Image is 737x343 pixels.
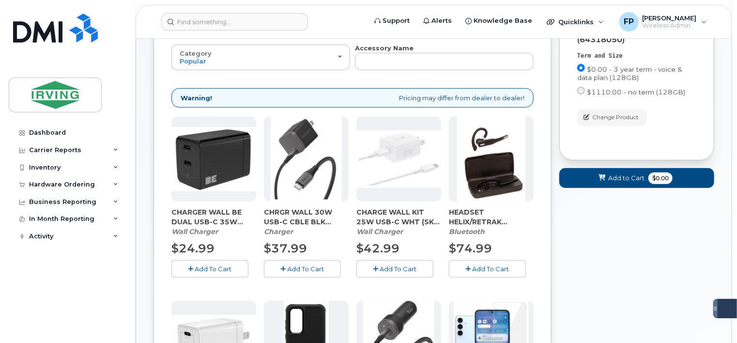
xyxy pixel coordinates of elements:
[577,64,585,72] input: $0.00 - 3 year term - voice & data plan (128GB)
[449,227,485,236] em: Bluetooth
[195,265,232,273] span: Add To Cart
[648,172,673,184] span: $0.00
[171,127,256,191] img: CHARGER_WALL_BE_DUAL_USB-C_35W.png
[474,16,532,26] span: Knowledge Base
[368,11,416,31] a: Support
[431,16,452,26] span: Alerts
[356,260,433,277] button: Add To Cart
[171,207,256,227] span: CHARGER WALL BE DUAL USB-C 35W (SKU 64281532)
[288,265,324,273] span: Add To Cart
[577,87,585,94] input: $1110.00 - no term (128GB)
[416,11,459,31] a: Alerts
[577,52,696,60] div: Term and Size
[380,265,417,273] span: Add To Cart
[624,16,634,28] span: FP
[171,207,256,236] div: CHARGER WALL BE DUAL USB-C 35W (SKU 64281532)
[592,113,639,122] span: Change Product
[356,241,399,255] span: $42.99
[264,260,341,277] button: Add To Cart
[449,207,534,236] div: HEADSET HELIX/RETRAK BLUETOOTH (64254889)
[171,88,534,108] div: Pricing may differ from dealer to dealer!
[171,227,218,236] em: Wall Charger
[643,14,697,22] span: [PERSON_NAME]
[264,207,349,227] span: CHRGR WALL 30W USB-C CBLE BLK (64283994)
[449,207,534,227] span: HEADSET HELIX/RETRAK BLUETOOTH (64254889)
[449,241,492,255] span: $74.99
[540,12,611,31] div: Quicklinks
[171,241,215,255] span: $24.99
[356,227,403,236] em: Wall Charger
[459,11,539,31] a: Knowledge Base
[271,116,341,202] img: chrgr_wall_30w_-_blk.png
[181,94,212,103] strong: Warning!
[355,44,414,52] strong: Accessory Name
[457,116,526,202] img: download.png
[161,13,308,31] input: Find something...
[356,207,441,227] span: CHARGE WALL KIT 25W USB-C WHT (SKU 64287309)
[180,57,206,65] span: Popular
[558,18,594,26] span: Quicklinks
[171,260,248,277] button: Add To Cart
[473,265,509,273] span: Add To Cart
[180,49,212,57] span: Category
[171,45,350,70] button: Category Popular
[356,130,441,188] img: CHARGE_WALL_KIT_25W_USB-C_WHT.png
[264,227,293,236] em: Charger
[383,16,410,26] span: Support
[577,65,682,81] span: $0.00 - 3 year term - voice & data plan (128GB)
[643,22,697,30] span: Wireless Admin
[577,109,647,126] button: Change Product
[449,260,526,277] button: Add To Cart
[264,241,307,255] span: $37.99
[356,207,441,236] div: CHARGE WALL KIT 25W USB-C WHT (SKU 64287309)
[608,173,645,183] span: Add to Cart
[613,12,714,31] div: Francine Pineau
[559,168,714,188] button: Add to Cart $0.00
[587,88,685,96] span: $1110.00 - no term (128GB)
[264,207,349,236] div: CHRGR WALL 30W USB-C CBLE BLK (64283994)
